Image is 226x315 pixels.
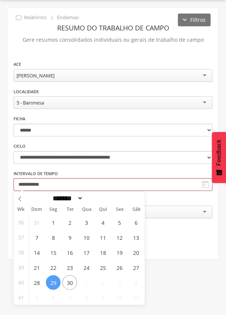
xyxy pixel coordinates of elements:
span: Setembro 25, 2025 [96,260,110,275]
span: Setembro 26, 2025 [112,260,127,275]
p: Relatórios [24,15,47,21]
span: Outubro 5, 2025 [29,290,44,305]
div: [PERSON_NAME] [17,72,55,79]
span: Setembro 11, 2025 [96,230,110,245]
label: Localidade [14,89,39,95]
span: Outubro 2, 2025 [96,275,110,290]
span: 37 [18,230,24,245]
span: Dom [29,207,45,212]
span: Setembro 1, 2025 [46,215,61,230]
span: 40 [18,275,24,290]
i:  [15,14,23,22]
label: Ficha [14,116,25,122]
span: 41 [18,290,24,305]
span: Feedback [215,139,222,166]
span: Seg [45,207,62,212]
span: Setembro 7, 2025 [29,230,44,245]
span: Setembro 28, 2025 [29,275,44,290]
span: Sáb [128,207,145,212]
span: Setembro 17, 2025 [79,245,94,260]
span: Agosto 31, 2025 [29,215,44,230]
span: Outubro 3, 2025 [112,275,127,290]
span: Outubro 10, 2025 [112,290,127,305]
span: Setembro 30, 2025 [62,275,77,290]
p: Gere resumos consolidados individuais ou gerais de trabalho de campo [14,35,212,45]
span: Setembro 23, 2025 [62,260,77,275]
i:  [201,180,210,189]
span: Setembro 6, 2025 [129,215,143,230]
span: Setembro 13, 2025 [129,230,143,245]
span: Setembro 5, 2025 [112,215,127,230]
span: 39 [18,260,24,275]
span: Outubro 9, 2025 [96,290,110,305]
span: Setembro 12, 2025 [112,230,127,245]
label: Intervalo de Tempo [14,171,58,177]
span: Setembro 14, 2025 [29,245,44,260]
span: Outubro 8, 2025 [79,290,94,305]
select: Month [50,194,83,202]
span: Setembro 22, 2025 [46,260,61,275]
span: Qui [95,207,111,212]
span: Outubro 6, 2025 [46,290,61,305]
span: Setembro 8, 2025 [46,230,61,245]
span: Setembro 21, 2025 [29,260,44,275]
span: Outubro 1, 2025 [79,275,94,290]
span: Wk [14,204,29,215]
span: Setembro 27, 2025 [129,260,143,275]
span: Setembro 16, 2025 [62,245,77,260]
span: Setembro 9, 2025 [62,230,77,245]
span: Setembro 4, 2025 [96,215,110,230]
span: Sex [111,207,128,212]
span: Setembro 15, 2025 [46,245,61,260]
button: Feedback - Mostrar pesquisa [212,132,226,183]
input: Year [83,194,108,202]
p: Endemias [57,15,79,21]
span: Setembro 24, 2025 [79,260,94,275]
label: ACE [14,61,21,67]
span: Outubro 7, 2025 [62,290,77,305]
span: Setembro 20, 2025 [129,245,143,260]
span: Setembro 10, 2025 [79,230,94,245]
span: Setembro 18, 2025 [96,245,110,260]
label: Ciclo [14,143,26,149]
span: 36 [18,215,24,230]
span: Outubro 4, 2025 [129,275,143,290]
span: Setembro 19, 2025 [112,245,127,260]
span: Ter [62,207,78,212]
button: Filtros [178,14,211,26]
span: 38 [18,245,24,260]
span: Outubro 11, 2025 [129,290,143,305]
span: Setembro 2, 2025 [62,215,77,230]
div: 5 - Baronesa [17,99,44,106]
header: Resumo do Trabalho de Campo [14,21,212,35]
span: Setembro 3, 2025 [79,215,94,230]
span: Setembro 29, 2025 [46,275,61,290]
i:  [48,14,56,22]
span: Qua [78,207,95,212]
